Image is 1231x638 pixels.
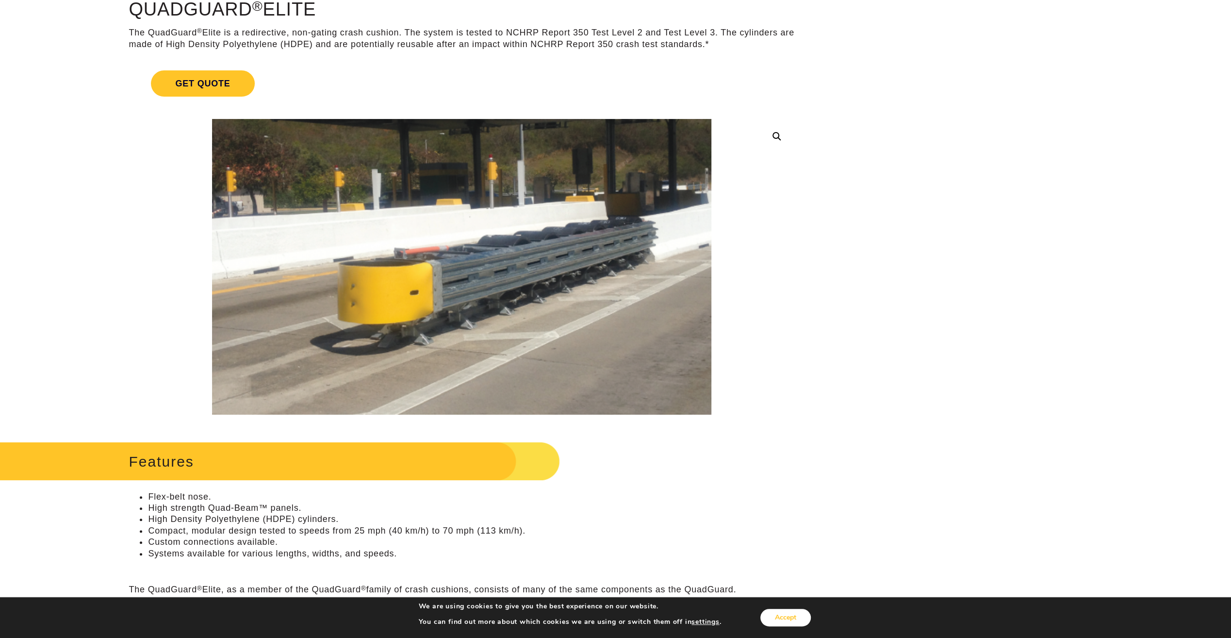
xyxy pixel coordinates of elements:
[151,70,254,97] span: Get Quote
[148,548,794,559] li: Systems available for various lengths, widths, and speeds.
[691,618,719,626] button: settings
[197,585,202,592] sup: ®
[418,618,721,626] p: You can find out more about which cookies we are using or switch them off in .
[148,525,794,537] li: Compact, modular design tested to speeds from 25 mph (40 km/h) to 70 mph (113 km/h).
[760,609,811,626] button: Accept
[418,602,721,611] p: We are using cookies to give you the best experience on our website.
[129,27,794,50] p: The QuadGuard Elite is a redirective, non-gating crash cushion. The system is tested to NCHRP Rep...
[148,537,794,548] li: Custom connections available.
[148,514,794,525] li: High Density Polyethylene (HDPE) cylinders.
[148,491,794,503] li: Flex-belt nose.
[129,584,794,595] p: The QuadGuard Elite, as a member of the QuadGuard family of crash cushions, consists of many of t...
[361,585,366,592] sup: ®
[148,503,794,514] li: High strength Quad-Beam™ panels.
[197,27,202,34] sup: ®
[129,59,794,108] a: Get Quote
